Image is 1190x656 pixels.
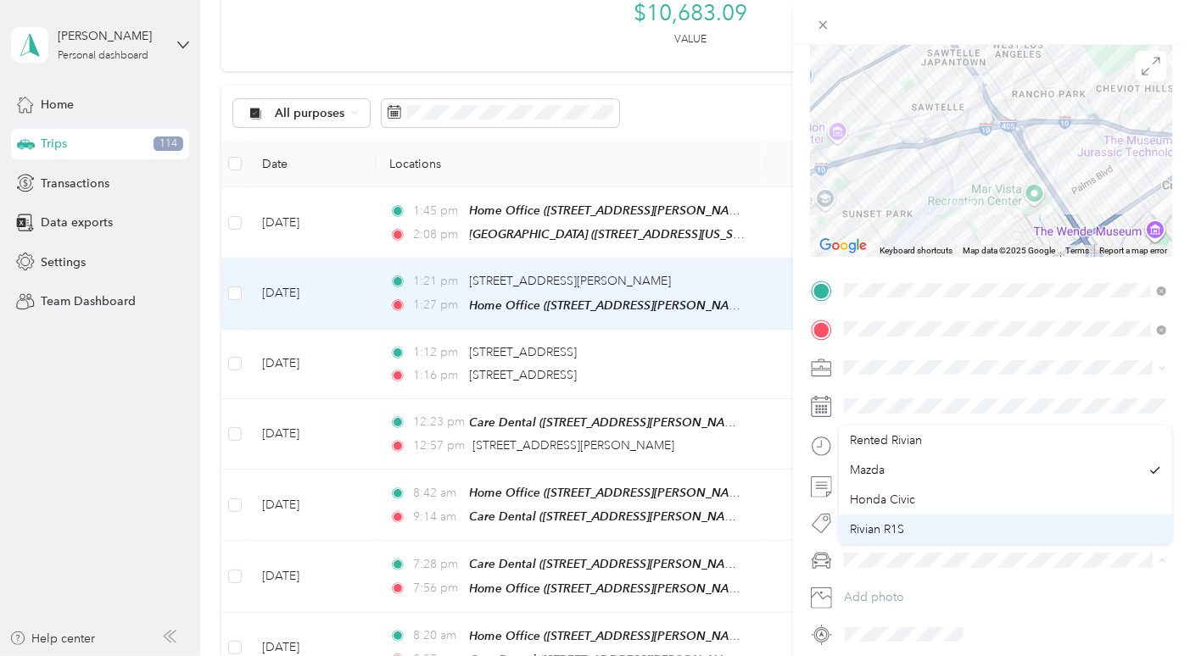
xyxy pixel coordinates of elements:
button: Add photo [838,586,1172,609]
span: Mazda [851,463,886,477]
iframe: Everlance-gr Chat Button Frame [1095,561,1190,656]
a: Terms (opens in new tab) [1065,246,1089,255]
a: Open this area in Google Maps (opens a new window) [815,235,871,257]
a: Report a map error [1099,246,1167,255]
span: Map data ©2025 Google [963,246,1055,255]
button: Keyboard shortcuts [880,245,953,257]
span: Honda Civic [851,492,916,507]
span: Rented Rivian [851,433,923,448]
img: Google [815,235,871,257]
span: Rivian R1S [851,522,905,536]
